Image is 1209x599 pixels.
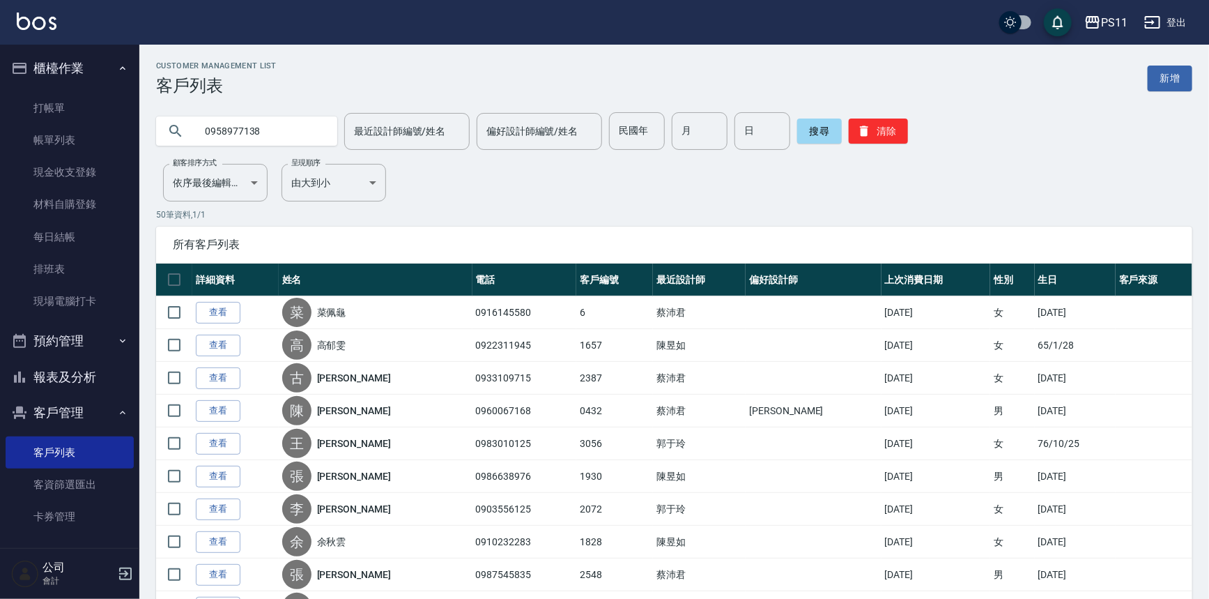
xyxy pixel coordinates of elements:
[6,539,134,575] button: 行銷工具
[472,296,577,329] td: 0916145580
[282,363,311,393] div: 古
[1116,264,1192,296] th: 客戶來源
[6,221,134,253] a: 每日結帳
[282,462,311,491] div: 張
[317,305,346,319] a: 菜佩龜
[472,362,577,395] td: 0933109715
[196,302,240,324] a: 查看
[196,466,240,487] a: 查看
[881,460,991,493] td: [DATE]
[472,264,577,296] th: 電話
[576,559,653,591] td: 2548
[6,92,134,124] a: 打帳單
[1035,362,1116,395] td: [DATE]
[653,460,746,493] td: 陳昱如
[881,427,991,460] td: [DATE]
[653,264,746,296] th: 最近設計師
[6,188,134,220] a: 材料自購登錄
[881,264,991,296] th: 上次消費日期
[317,371,391,385] a: [PERSON_NAME]
[1044,8,1072,36] button: save
[1035,559,1116,591] td: [DATE]
[196,400,240,422] a: 查看
[653,296,746,329] td: 蔡沛君
[43,561,114,575] h5: 公司
[173,158,217,168] label: 顧客排序方式
[17,13,56,30] img: Logo
[881,329,991,362] td: [DATE]
[196,433,240,455] a: 查看
[6,395,134,431] button: 客戶管理
[472,460,577,493] td: 0986638976
[881,493,991,526] td: [DATE]
[195,112,326,150] input: 搜尋關鍵字
[990,427,1034,460] td: 女
[653,493,746,526] td: 郭于玲
[576,264,653,296] th: 客戶編號
[282,298,311,327] div: 菜
[1035,526,1116,559] td: [DATE]
[653,559,746,591] td: 蔡沛君
[282,396,311,425] div: 陳
[317,404,391,418] a: [PERSON_NAME]
[849,119,908,144] button: 清除
[317,437,391,450] a: [PERSON_NAME]
[990,493,1034,526] td: 女
[1035,395,1116,427] td: [DATE]
[6,469,134,501] a: 客資篩選匯出
[472,493,577,526] td: 0903556125
[472,427,577,460] td: 0983010125
[196,499,240,520] a: 查看
[653,362,746,395] td: 蔡沛君
[1139,10,1192,36] button: 登出
[192,264,279,296] th: 詳細資料
[156,208,1192,221] p: 50 筆資料, 1 / 1
[6,437,134,469] a: 客戶列表
[282,429,311,458] div: 王
[990,362,1034,395] td: 女
[472,329,577,362] td: 0922311945
[990,526,1034,559] td: 女
[6,124,134,156] a: 帳單列表
[881,559,991,591] td: [DATE]
[746,395,881,427] td: [PERSON_NAME]
[990,559,1034,591] td: 男
[472,559,577,591] td: 0987545835
[797,119,842,144] button: 搜尋
[11,560,39,588] img: Person
[282,560,311,589] div: 張
[576,296,653,329] td: 6
[196,564,240,586] a: 查看
[472,526,577,559] td: 0910232283
[1101,14,1127,31] div: PS11
[317,338,346,352] a: 高郁雯
[576,427,653,460] td: 3056
[881,526,991,559] td: [DATE]
[196,335,240,356] a: 查看
[173,238,1176,252] span: 所有客戶列表
[990,395,1034,427] td: 男
[576,526,653,559] td: 1828
[317,535,346,549] a: 余秋雲
[6,50,134,86] button: 櫃檯作業
[1035,427,1116,460] td: 76/10/25
[317,469,391,483] a: [PERSON_NAME]
[163,164,268,202] div: 依序最後編輯時間
[653,526,746,559] td: 陳昱如
[576,329,653,362] td: 1657
[1079,8,1133,37] button: PS11
[576,493,653,526] td: 2072
[1148,66,1192,91] a: 新增
[279,264,472,296] th: 姓名
[881,362,991,395] td: [DATE]
[576,395,653,427] td: 0432
[43,575,114,587] p: 會計
[282,331,311,360] div: 高
[746,264,881,296] th: 偏好設計師
[990,296,1034,329] td: 女
[282,527,311,556] div: 余
[1035,264,1116,296] th: 生日
[6,253,134,285] a: 排班表
[990,460,1034,493] td: 男
[6,156,134,188] a: 現金收支登錄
